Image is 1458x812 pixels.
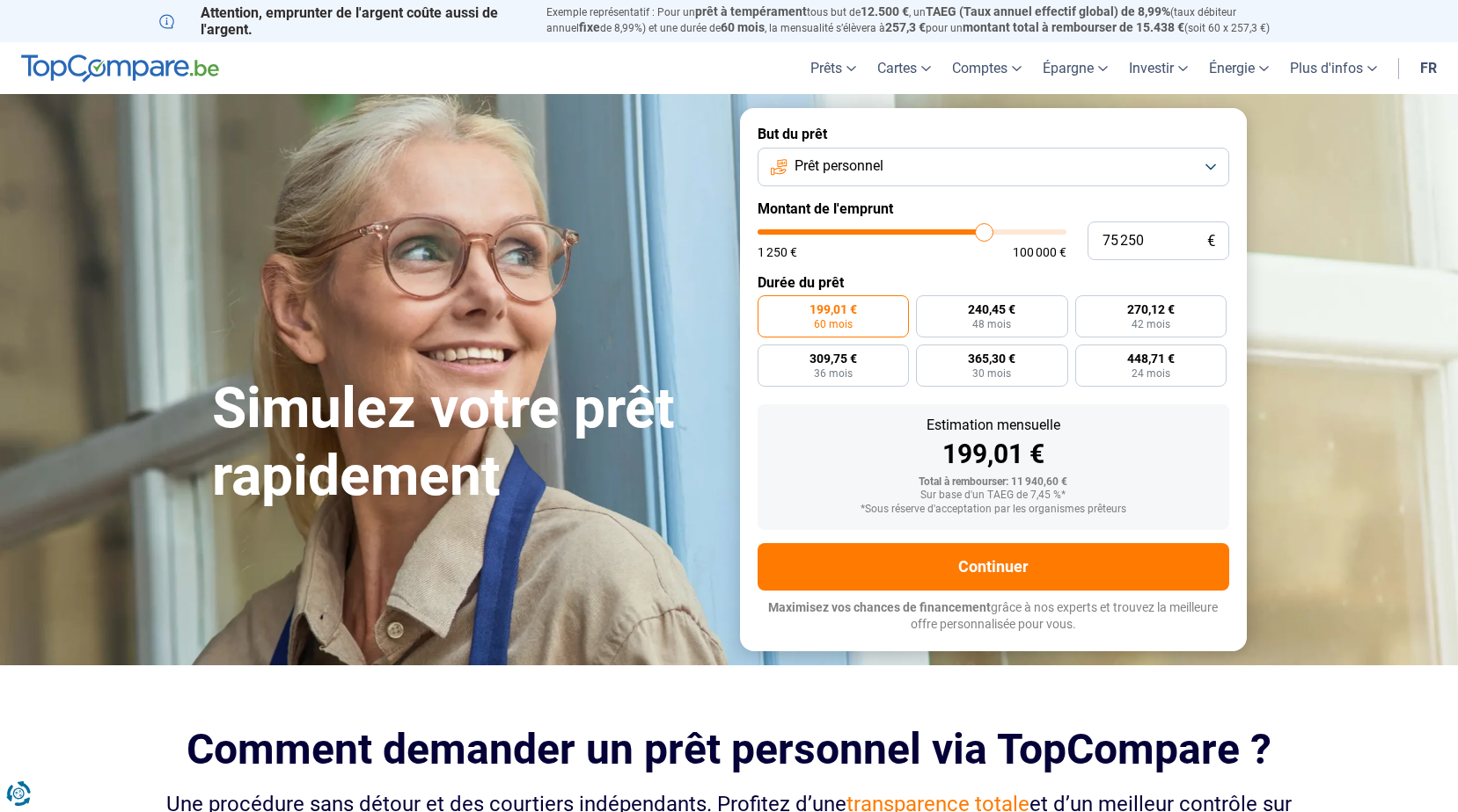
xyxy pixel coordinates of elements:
[758,274,1229,291] label: Durée du prêt
[159,4,525,38] p: Attention, emprunter de l'argent coûte aussi de l'argent.
[772,504,1215,516] div: *Sous réserve d'acceptation par les organismes prêteurs
[795,156,883,176] span: Prêt personnel
[21,54,219,83] img: TopCompare
[1132,368,1170,379] span: 24 mois
[810,352,857,365] span: 309,75 €
[926,4,1170,18] span: TAEG (Taux annuel effectif global) de 8,99%
[1032,42,1118,94] a: Épargne
[546,4,1300,36] p: Exemple représentatif : Pour un tous but de , un (taux débiteur annuel de 8,99%) et une durée de ...
[772,418,1215,432] div: Estimation mensuelle
[758,246,797,258] span: 1 250 €
[212,375,719,511] h1: Simulez votre prêt rapidement
[814,368,853,379] span: 36 mois
[721,20,765,34] span: 60 mois
[963,20,1184,34] span: montant total à rembourser de 15.438 €
[758,200,1229,217] label: Montant de l'emprunt
[758,126,1229,142] label: But du prêt
[885,20,926,34] span: 257,3 €
[800,42,867,94] a: Prêts
[972,368,1011,379] span: 30 mois
[579,20,600,34] span: fixe
[814,319,853,330] span: 60 mois
[758,148,1229,186] button: Prêt personnel
[758,599,1229,634] p: grâce à nos experts et trouvez la meilleure offre personnalisée pour vous.
[1198,42,1279,94] a: Énergie
[867,42,941,94] a: Cartes
[1132,319,1170,330] span: 42 mois
[810,303,857,315] span: 199,01 €
[768,600,991,614] span: Maximisez vos chances de financement
[941,42,1032,94] a: Comptes
[1279,42,1388,94] a: Plus d'infos
[861,4,909,18] span: 12.500 €
[972,319,1011,330] span: 48 mois
[772,489,1215,502] div: Sur base d'un TAEG de 7,45 %*
[1127,303,1175,315] span: 270,12 €
[1410,42,1447,94] a: fr
[1118,42,1198,94] a: Investir
[159,725,1300,773] h2: Comment demander un prêt personnel via TopCompare ?
[968,303,1015,315] span: 240,45 €
[968,352,1015,365] span: 365,30 €
[1127,352,1175,365] span: 448,71 €
[1207,234,1215,249] span: €
[1013,246,1066,258] span: 100 000 €
[772,441,1215,468] div: 199,01 €
[772,476,1215,489] div: Total à rembourser: 11 940,60 €
[695,4,807,18] span: prêt à tempérament
[758,543,1229,591] button: Continuer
